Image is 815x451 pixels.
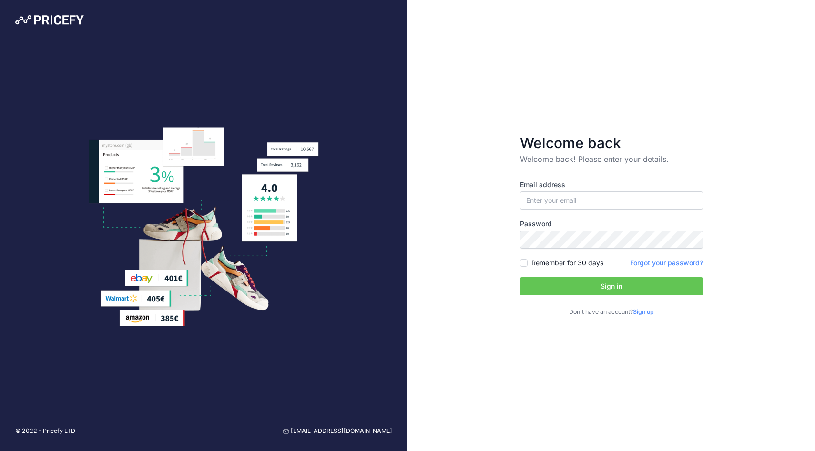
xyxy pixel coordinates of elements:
[520,191,703,210] input: Enter your email
[15,427,75,436] p: © 2022 - Pricefy LTD
[520,308,703,317] p: Don't have an account?
[520,219,703,229] label: Password
[520,277,703,295] button: Sign in
[520,153,703,165] p: Welcome back! Please enter your details.
[283,427,392,436] a: [EMAIL_ADDRESS][DOMAIN_NAME]
[520,134,703,151] h3: Welcome back
[531,258,603,268] label: Remember for 30 days
[520,180,703,190] label: Email address
[15,15,84,25] img: Pricefy
[633,308,654,315] a: Sign up
[630,259,703,267] a: Forgot your password?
